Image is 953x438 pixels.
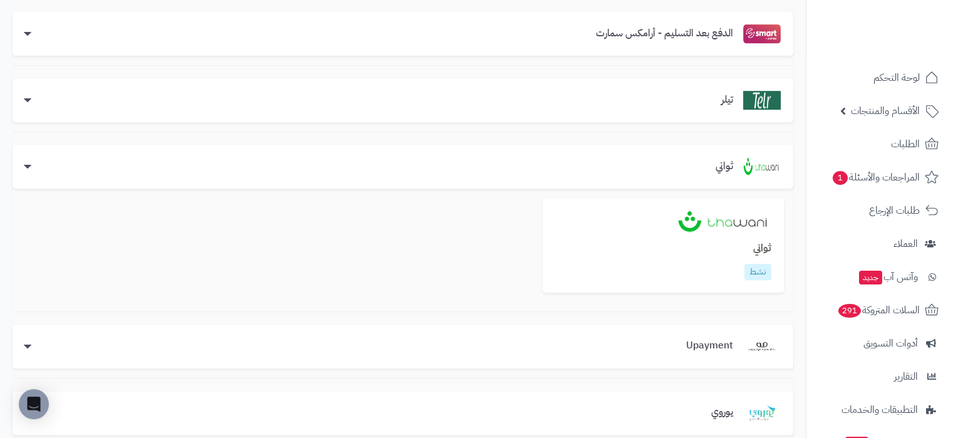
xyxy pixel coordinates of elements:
a: الدفع بعد التسليم - أرامكس سمارتالدفع بعد التسليم - أرامكس سمارت [13,12,793,56]
a: المراجعات والأسئلة1 [814,162,945,192]
span: 1 [833,171,848,185]
img: تيلر [743,91,781,110]
span: جديد [859,271,882,284]
a: UpaymentUpayment [13,325,793,368]
span: طلبات الإرجاع [869,202,920,219]
span: السلات المتروكة [837,301,920,319]
a: طلبات الإرجاع [814,196,945,226]
a: ثوانيثواني [13,145,793,189]
a: التطبيقات والخدمات [814,395,945,425]
a: يوروييوروي [13,391,793,435]
h3: ثواني [706,161,743,172]
img: Upayment [743,337,781,356]
h3: الدفع بعد التسليم - أرامكس سمارت [586,28,743,39]
img: logo-2.png [868,35,941,61]
span: العملاء [893,235,918,253]
span: الطلبات [891,135,920,153]
span: الأقسام والمنتجات [851,102,920,120]
span: وآتس آب [858,268,918,286]
h3: تيلر [711,95,743,106]
a: العملاء [814,229,945,259]
h3: Upayment [676,340,743,352]
img: thawani [677,211,771,233]
h3: يوروي [701,407,743,418]
p: نشط [744,264,771,280]
b: ثواني [753,241,771,256]
span: لوحة التحكم [873,69,920,86]
a: السلات المتروكة291 [814,295,945,325]
img: ثواني [743,157,781,176]
a: تيلرتيلر [13,78,793,122]
a: لوحة التحكم [814,63,945,93]
img: الدفع بعد التسليم - أرامكس سمارت [743,24,781,43]
div: Open Intercom Messenger [19,389,49,419]
a: أدوات التسويق [814,328,945,358]
span: أدوات التسويق [863,335,918,352]
span: المراجعات والأسئلة [831,169,920,186]
img: يوروي [743,404,781,422]
span: التطبيقات والخدمات [841,401,918,419]
a: الطلبات [814,129,945,159]
a: التقارير [814,362,945,392]
span: التقارير [894,368,918,385]
span: 291 [838,304,861,318]
a: وآتس آبجديد [814,262,945,292]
